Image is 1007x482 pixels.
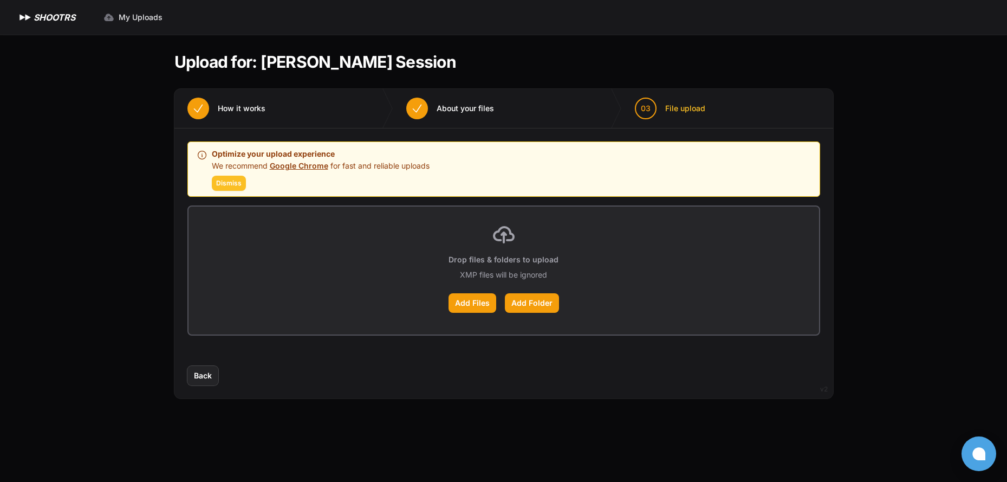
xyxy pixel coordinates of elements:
[460,269,547,280] p: XMP files will be ignored
[119,12,163,23] span: My Uploads
[665,103,705,114] span: File upload
[97,8,169,27] a: My Uploads
[17,11,34,24] img: SHOOTRS
[17,11,75,24] a: SHOOTRS SHOOTRS
[174,52,456,72] h1: Upload for: [PERSON_NAME] Session
[449,293,496,313] label: Add Files
[34,11,75,24] h1: SHOOTRS
[622,89,718,128] button: 03 File upload
[270,161,328,170] a: Google Chrome
[218,103,265,114] span: How it works
[174,89,278,128] button: How it works
[437,103,494,114] span: About your files
[194,370,212,381] span: Back
[216,179,242,188] span: Dismiss
[820,383,828,396] div: v2
[449,254,558,265] p: Drop files & folders to upload
[505,293,559,313] label: Add Folder
[187,366,218,385] button: Back
[961,436,996,471] button: Open chat window
[212,176,246,191] button: Dismiss
[212,147,430,160] p: Optimize your upload experience
[212,160,430,171] p: We recommend for fast and reliable uploads
[393,89,507,128] button: About your files
[641,103,651,114] span: 03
